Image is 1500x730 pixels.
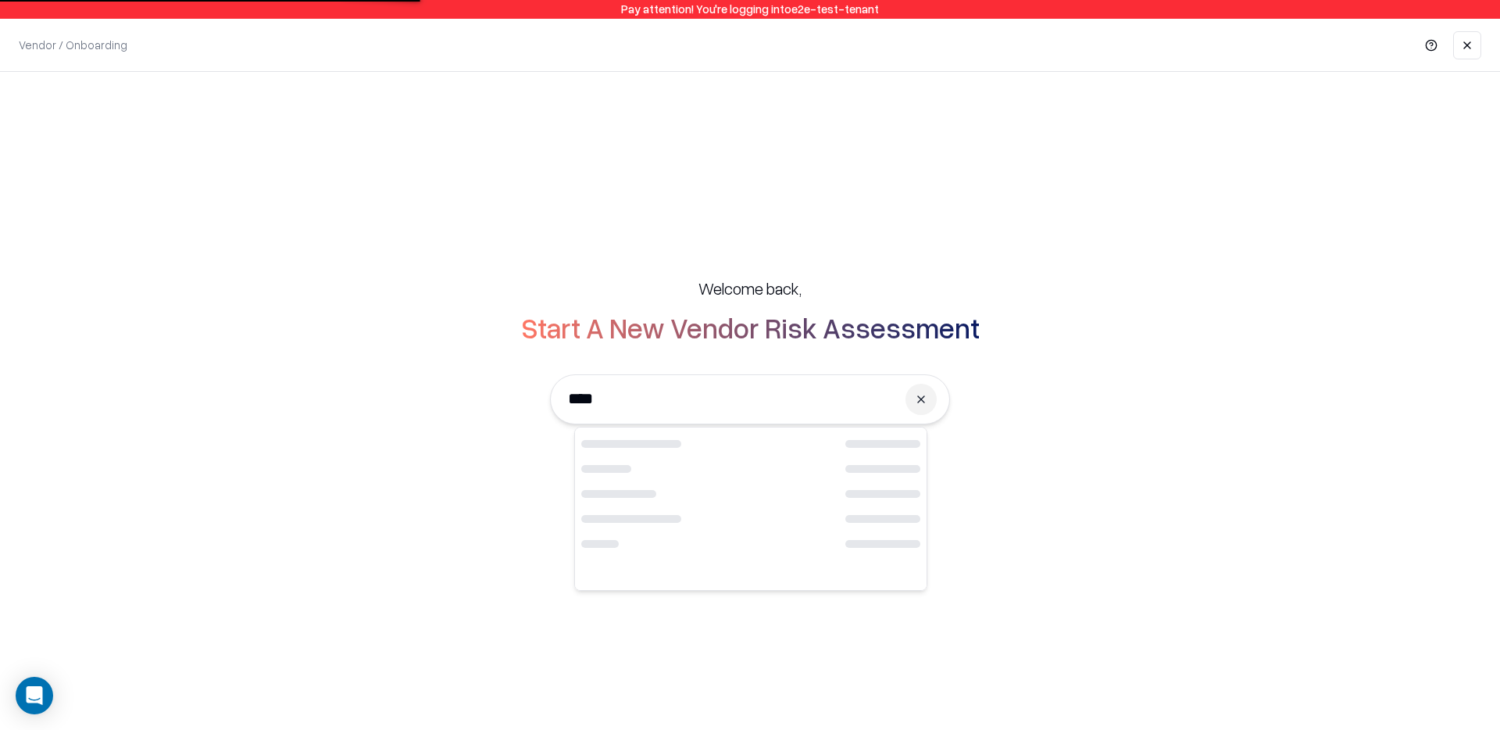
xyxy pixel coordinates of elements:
[16,677,53,714] div: Open Intercom Messenger
[698,277,802,299] h5: Welcome back,
[521,312,980,343] h2: Start A New Vendor Risk Assessment
[575,428,927,565] div: Loading...
[19,37,127,53] p: Vendor / Onboarding
[574,427,927,591] div: Suggestions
